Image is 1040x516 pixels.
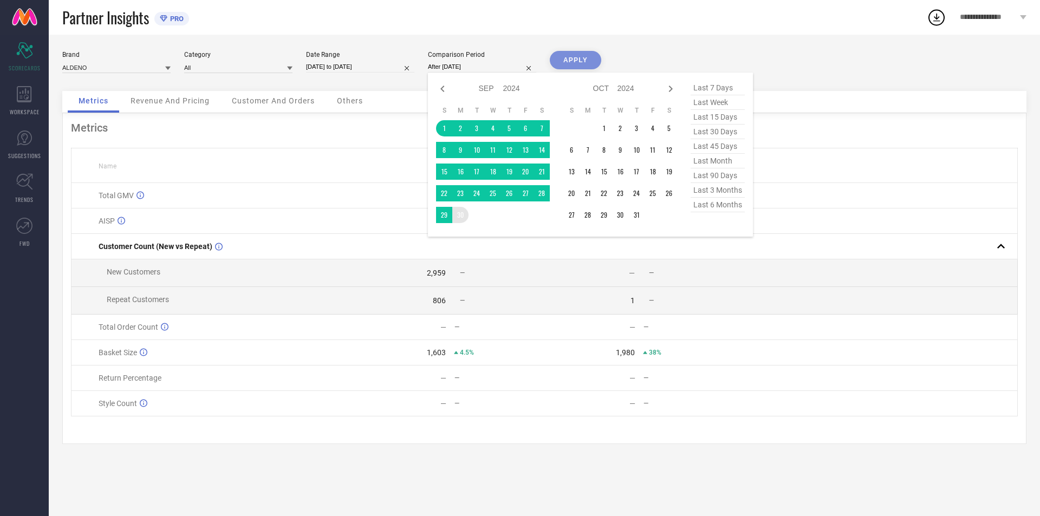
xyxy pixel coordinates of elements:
div: Previous month [436,82,449,95]
div: Date Range [306,51,414,58]
span: — [649,297,654,304]
span: PRO [167,15,184,23]
span: last 45 days [691,139,745,154]
td: Thu Oct 24 2024 [628,185,645,201]
span: SUGGESTIONS [8,152,41,160]
td: Thu Sep 19 2024 [501,164,517,180]
span: 4.5% [460,349,474,356]
input: Select date range [306,61,414,73]
span: last month [691,154,745,168]
th: Wednesday [485,106,501,115]
th: Monday [452,106,469,115]
td: Fri Sep 06 2024 [517,120,534,136]
div: Metrics [71,121,1018,134]
span: last 30 days [691,125,745,139]
div: — [440,323,446,331]
span: New Customers [107,267,160,276]
span: AISP [99,217,115,225]
div: — [440,374,446,382]
td: Tue Oct 01 2024 [596,120,612,136]
div: — [454,374,544,382]
div: — [629,399,635,408]
span: TRENDS [15,195,34,204]
th: Tuesday [469,106,485,115]
span: Total GMV [99,191,134,200]
div: 2,959 [427,269,446,277]
td: Thu Sep 26 2024 [501,185,517,201]
span: Repeat Customers [107,295,169,304]
th: Wednesday [612,106,628,115]
span: FWD [19,239,30,247]
div: Open download list [927,8,946,27]
td: Mon Sep 02 2024 [452,120,469,136]
td: Fri Sep 27 2024 [517,185,534,201]
td: Sun Sep 01 2024 [436,120,452,136]
td: Mon Sep 16 2024 [452,164,469,180]
th: Friday [645,106,661,115]
div: Comparison Period [428,51,536,58]
td: Tue Oct 15 2024 [596,164,612,180]
span: Partner Insights [62,6,149,29]
span: last 6 months [691,198,745,212]
span: 38% [649,349,661,356]
td: Thu Sep 12 2024 [501,142,517,158]
td: Sat Sep 21 2024 [534,164,550,180]
span: last 90 days [691,168,745,183]
td: Fri Oct 25 2024 [645,185,661,201]
td: Sat Oct 12 2024 [661,142,677,158]
th: Thursday [501,106,517,115]
div: — [454,400,544,407]
td: Tue Sep 17 2024 [469,164,485,180]
span: SCORECARDS [9,64,41,72]
td: Wed Sep 04 2024 [485,120,501,136]
td: Sun Sep 15 2024 [436,164,452,180]
span: WORKSPACE [10,108,40,116]
td: Sun Sep 22 2024 [436,185,452,201]
td: Wed Oct 30 2024 [612,207,628,223]
td: Mon Oct 28 2024 [580,207,596,223]
div: Category [184,51,292,58]
td: Tue Oct 29 2024 [596,207,612,223]
td: Wed Sep 18 2024 [485,164,501,180]
td: Sat Oct 19 2024 [661,164,677,180]
div: — [629,269,635,277]
div: 1,980 [616,348,635,357]
div: 806 [433,296,446,305]
td: Mon Oct 14 2024 [580,164,596,180]
span: Customer And Orders [232,96,315,105]
td: Wed Oct 16 2024 [612,164,628,180]
td: Sun Oct 20 2024 [563,185,580,201]
div: Brand [62,51,171,58]
span: Revenue And Pricing [131,96,210,105]
td: Fri Oct 11 2024 [645,142,661,158]
td: Tue Sep 03 2024 [469,120,485,136]
td: Sat Sep 07 2024 [534,120,550,136]
td: Sat Sep 28 2024 [534,185,550,201]
span: Name [99,162,116,170]
td: Sun Oct 13 2024 [563,164,580,180]
td: Thu Oct 31 2024 [628,207,645,223]
td: Sun Sep 08 2024 [436,142,452,158]
td: Wed Oct 09 2024 [612,142,628,158]
span: Style Count [99,399,137,408]
td: Fri Oct 18 2024 [645,164,661,180]
div: — [629,374,635,382]
span: last 3 months [691,183,745,198]
td: Wed Oct 23 2024 [612,185,628,201]
td: Thu Oct 10 2024 [628,142,645,158]
td: Thu Oct 03 2024 [628,120,645,136]
th: Tuesday [596,106,612,115]
td: Sat Oct 26 2024 [661,185,677,201]
td: Tue Oct 08 2024 [596,142,612,158]
span: last 15 days [691,110,745,125]
span: Total Order Count [99,323,158,331]
td: Thu Sep 05 2024 [501,120,517,136]
td: Sun Oct 06 2024 [563,142,580,158]
div: — [440,399,446,408]
th: Sunday [436,106,452,115]
td: Sun Oct 27 2024 [563,207,580,223]
td: Mon Sep 30 2024 [452,207,469,223]
span: Return Percentage [99,374,161,382]
td: Mon Oct 21 2024 [580,185,596,201]
td: Fri Oct 04 2024 [645,120,661,136]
